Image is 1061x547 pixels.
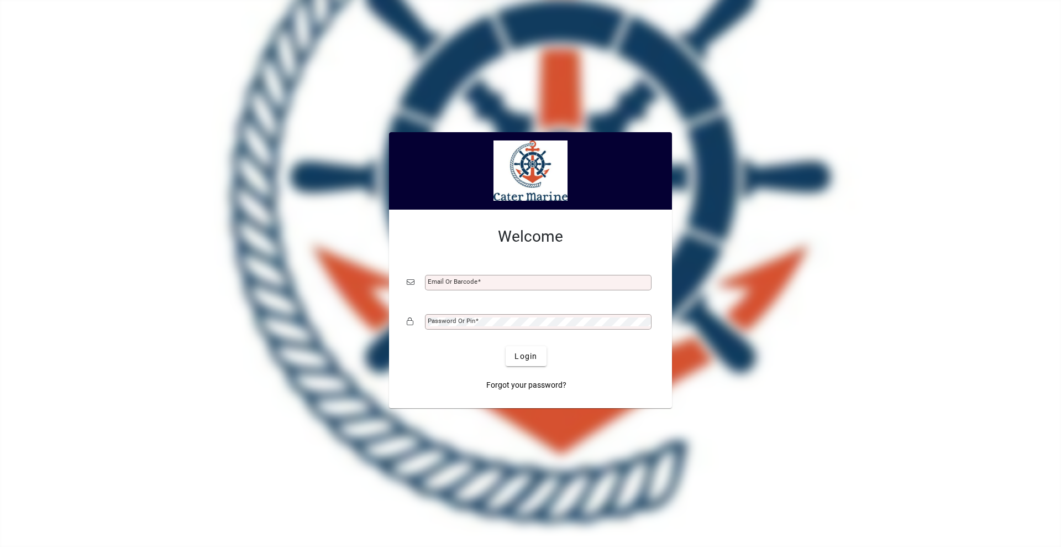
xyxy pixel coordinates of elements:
[506,346,546,366] button: Login
[428,317,475,325] mat-label: Password or Pin
[482,375,571,395] a: Forgot your password?
[514,351,537,362] span: Login
[428,278,477,285] mat-label: Email or Barcode
[407,227,654,246] h2: Welcome
[486,379,566,391] span: Forgot your password?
